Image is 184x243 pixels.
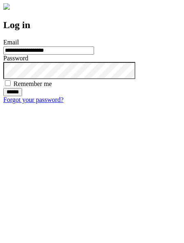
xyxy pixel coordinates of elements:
h2: Log in [3,20,181,31]
label: Remember me [13,80,52,87]
label: Password [3,55,28,62]
label: Email [3,39,19,46]
img: logo-4e3dc11c47720685a147b03b5a06dd966a58ff35d612b21f08c02c0306f2b779.png [3,3,10,10]
a: Forgot your password? [3,96,63,103]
